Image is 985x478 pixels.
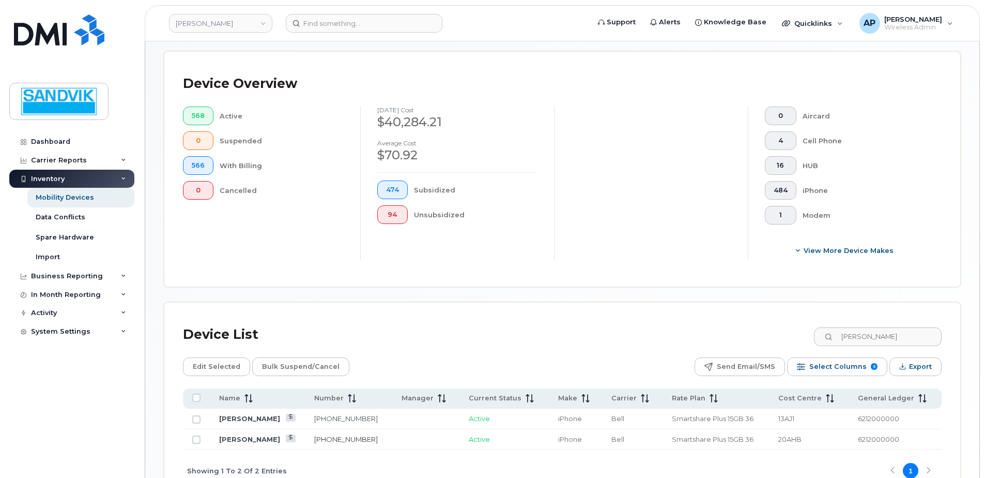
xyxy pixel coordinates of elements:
[774,137,788,145] span: 4
[852,13,960,34] div: Annette Panzani
[765,181,796,200] button: 484
[402,394,434,403] span: Manager
[858,414,899,423] span: 6212000000
[220,181,344,200] div: Cancelled
[219,394,240,403] span: Name
[469,435,490,443] span: Active
[558,414,582,423] span: iPhone
[469,394,521,403] span: Current Status
[809,359,867,375] span: Select Columns
[672,394,705,403] span: Rate Plan
[765,241,925,260] button: View More Device Makes
[220,131,344,150] div: Suspended
[864,17,875,29] span: AP
[314,414,378,423] a: [PHONE_NUMBER]
[183,156,213,175] button: 566
[219,414,280,423] a: [PERSON_NAME]
[558,394,577,403] span: Make
[611,435,624,443] span: Bell
[871,363,878,370] span: 9
[778,414,794,423] span: 13AJ1
[252,357,349,376] button: Bulk Suspend/Cancel
[659,17,681,27] span: Alerts
[469,414,490,423] span: Active
[858,435,899,443] span: 6212000000
[814,327,942,346] input: Search Device List ...
[558,435,582,443] span: iPhone
[704,17,766,27] span: Knowledge Base
[192,186,205,195] span: 0
[192,161,205,170] span: 566
[377,146,537,164] div: $70.92
[377,113,537,131] div: $40,284.21
[858,394,914,403] span: General Ledger
[803,156,926,175] div: HUB
[803,131,926,150] div: Cell Phone
[414,181,538,199] div: Subsidized
[803,181,926,200] div: iPhone
[695,357,785,376] button: Send Email/SMS
[774,211,788,219] span: 1
[774,161,788,170] span: 16
[774,186,788,195] span: 484
[386,211,399,219] span: 94
[314,435,378,443] a: [PHONE_NUMBER]
[192,137,205,145] span: 0
[765,206,796,225] button: 1
[377,205,408,224] button: 94
[794,19,832,27] span: Quicklinks
[803,107,926,125] div: Aircard
[286,414,296,422] a: View Last Bill
[884,23,942,32] span: Wireless Admin
[884,15,942,23] span: [PERSON_NAME]
[314,394,344,403] span: Number
[183,357,250,376] button: Edit Selected
[774,112,788,120] span: 0
[377,140,537,146] h4: Average cost
[765,131,796,150] button: 4
[778,435,802,443] span: 20AHB
[377,107,537,113] h4: [DATE] cost
[386,186,399,194] span: 474
[192,112,205,120] span: 568
[183,70,297,97] div: Device Overview
[183,321,258,348] div: Device List
[377,181,408,199] button: 474
[643,12,688,33] a: Alerts
[220,156,344,175] div: With Billing
[414,205,538,224] div: Unsubsidized
[803,206,926,225] div: Modem
[183,131,213,150] button: 0
[804,246,894,256] span: View More Device Makes
[607,17,636,27] span: Support
[787,357,887,376] button: Select Columns 9
[688,12,774,33] a: Knowledge Base
[193,359,240,375] span: Edit Selected
[889,357,942,376] button: Export
[778,394,822,403] span: Cost Centre
[183,181,213,200] button: 0
[611,414,624,423] span: Bell
[775,13,850,34] div: Quicklinks
[262,359,340,375] span: Bulk Suspend/Cancel
[220,107,344,125] div: Active
[183,107,213,125] button: 568
[219,435,280,443] a: [PERSON_NAME]
[286,14,442,33] input: Find something...
[611,394,637,403] span: Carrier
[672,435,753,443] span: Smartshare Plus 15GB 36
[591,12,643,33] a: Support
[765,156,796,175] button: 16
[286,435,296,442] a: View Last Bill
[672,414,753,423] span: Smartshare Plus 15GB 36
[909,359,932,375] span: Export
[765,107,796,125] button: 0
[717,359,775,375] span: Send Email/SMS
[169,14,272,33] a: Sandvik Tamrock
